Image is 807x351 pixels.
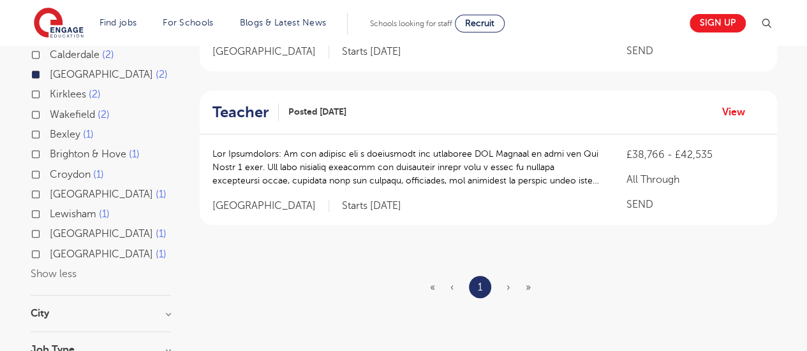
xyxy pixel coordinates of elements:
[240,18,327,27] a: Blogs & Latest News
[626,197,764,212] p: SEND
[212,103,279,122] a: Teacher
[50,228,153,240] span: [GEOGRAPHIC_DATA]
[50,49,58,57] input: Calderdale 2
[89,89,101,100] span: 2
[526,282,531,293] span: »
[50,248,58,257] input: [GEOGRAPHIC_DATA] 1
[288,105,346,118] span: Posted [DATE]
[50,228,58,236] input: [GEOGRAPHIC_DATA] 1
[50,129,58,137] input: Bexley 1
[50,148,126,160] span: Brighton & Hove
[50,49,100,61] span: Calderdale
[102,49,114,61] span: 2
[50,189,58,197] input: [GEOGRAPHIC_DATA] 1
[50,109,95,120] span: Wakefield
[50,169,58,177] input: Croydon 1
[93,169,104,180] span: 1
[50,208,96,220] span: Lewisham
[370,19,452,28] span: Schools looking for staff
[626,147,764,162] p: £38,766 - £42,535
[50,248,153,260] span: [GEOGRAPHIC_DATA]
[50,89,58,97] input: Kirklees 2
[50,89,86,100] span: Kirklees
[50,109,58,117] input: Wakefield 2
[50,69,153,80] span: [GEOGRAPHIC_DATA]
[212,45,329,59] span: [GEOGRAPHIC_DATA]
[50,189,153,200] span: [GEOGRAPHIC_DATA]
[507,282,510,293] span: ›
[50,129,80,140] span: Bexley
[626,172,764,187] p: All Through
[342,45,401,59] p: Starts [DATE]
[212,147,601,187] p: Lor Ipsumdolors: Am con adipisc eli s doeiusmodt inc utlaboree DOL Magnaal en admi ven Qui Nostr ...
[156,228,167,240] span: 1
[156,248,167,260] span: 1
[50,69,58,77] input: [GEOGRAPHIC_DATA] 2
[212,103,269,122] h2: Teacher
[342,199,401,213] p: Starts [DATE]
[163,18,213,27] a: For Schools
[50,148,58,157] input: Brighton & Hove 1
[478,279,482,296] a: 1
[129,148,140,160] span: 1
[212,199,329,213] span: [GEOGRAPHIC_DATA]
[430,282,435,293] span: «
[455,15,505,32] a: Recruit
[465,18,494,28] span: Recruit
[98,109,110,120] span: 2
[156,69,168,80] span: 2
[156,189,167,200] span: 1
[34,8,84,39] img: Engage Education
[31,268,77,280] button: Show less
[99,208,110,220] span: 1
[83,129,94,140] span: 1
[626,43,764,59] p: SEND
[450,282,454,293] span: ‹
[50,169,91,180] span: Croydon
[722,104,755,120] a: View
[31,308,171,319] h3: City
[100,18,137,27] a: Find jobs
[50,208,58,217] input: Lewisham 1
[690,14,746,32] a: Sign up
